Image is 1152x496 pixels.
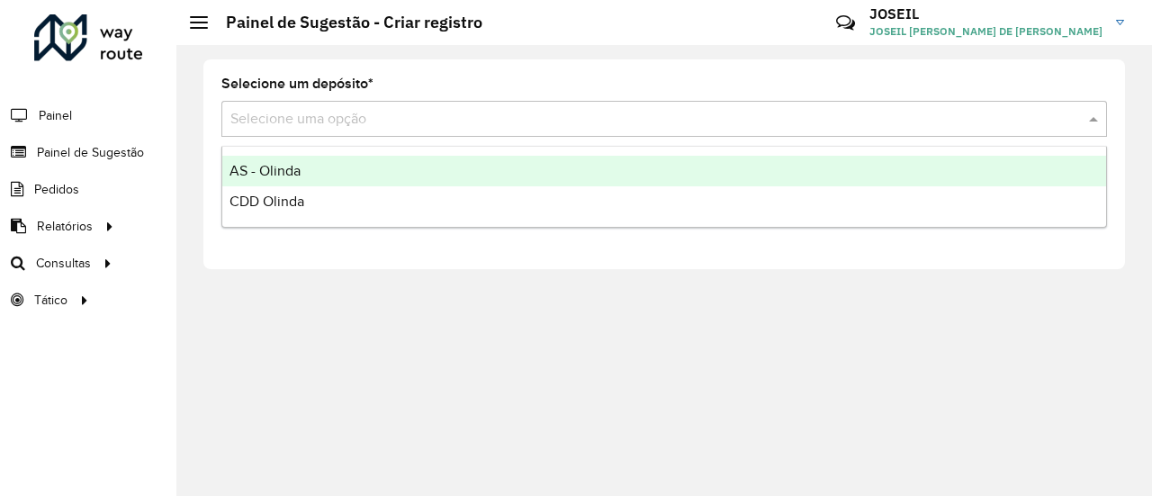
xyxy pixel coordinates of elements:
span: AS - Olinda [229,163,301,178]
span: Tático [34,291,67,310]
span: JOSEIL [PERSON_NAME] DE [PERSON_NAME] [869,23,1102,40]
h2: Painel de Sugestão - Criar registro [208,13,482,32]
span: Relatórios [37,217,93,236]
span: Pedidos [34,180,79,199]
span: Painel de Sugestão [37,143,144,162]
a: Contato Rápido [826,4,865,42]
h3: JOSEIL [869,5,1102,23]
ng-dropdown-panel: Options list [221,146,1107,228]
label: Selecione um depósito [221,73,373,95]
span: Consultas [36,254,91,273]
span: CDD Olinda [229,194,304,209]
span: Painel [39,106,72,125]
